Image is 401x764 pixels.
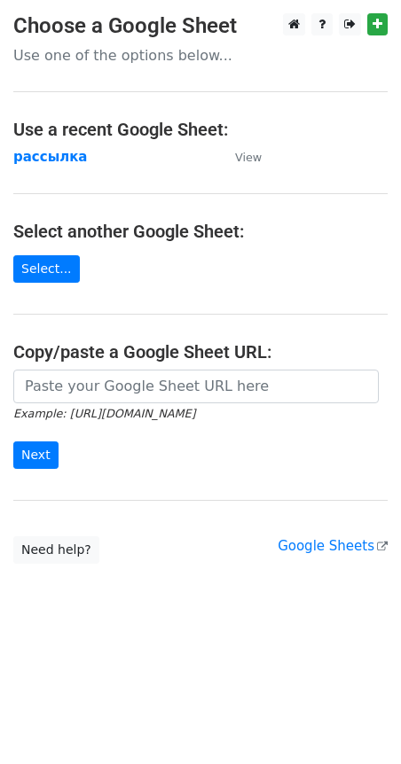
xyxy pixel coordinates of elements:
[13,46,388,65] p: Use one of the options below...
[13,221,388,242] h4: Select another Google Sheet:
[13,407,195,420] small: Example: [URL][DOMAIN_NAME]
[278,538,388,554] a: Google Sheets
[13,370,379,403] input: Paste your Google Sheet URL here
[217,149,262,165] a: View
[13,255,80,283] a: Select...
[13,441,59,469] input: Next
[13,149,88,165] a: рассылка
[13,341,388,363] h4: Copy/paste a Google Sheet URL:
[13,13,388,39] h3: Choose a Google Sheet
[13,119,388,140] h4: Use a recent Google Sheet:
[13,536,99,564] a: Need help?
[235,151,262,164] small: View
